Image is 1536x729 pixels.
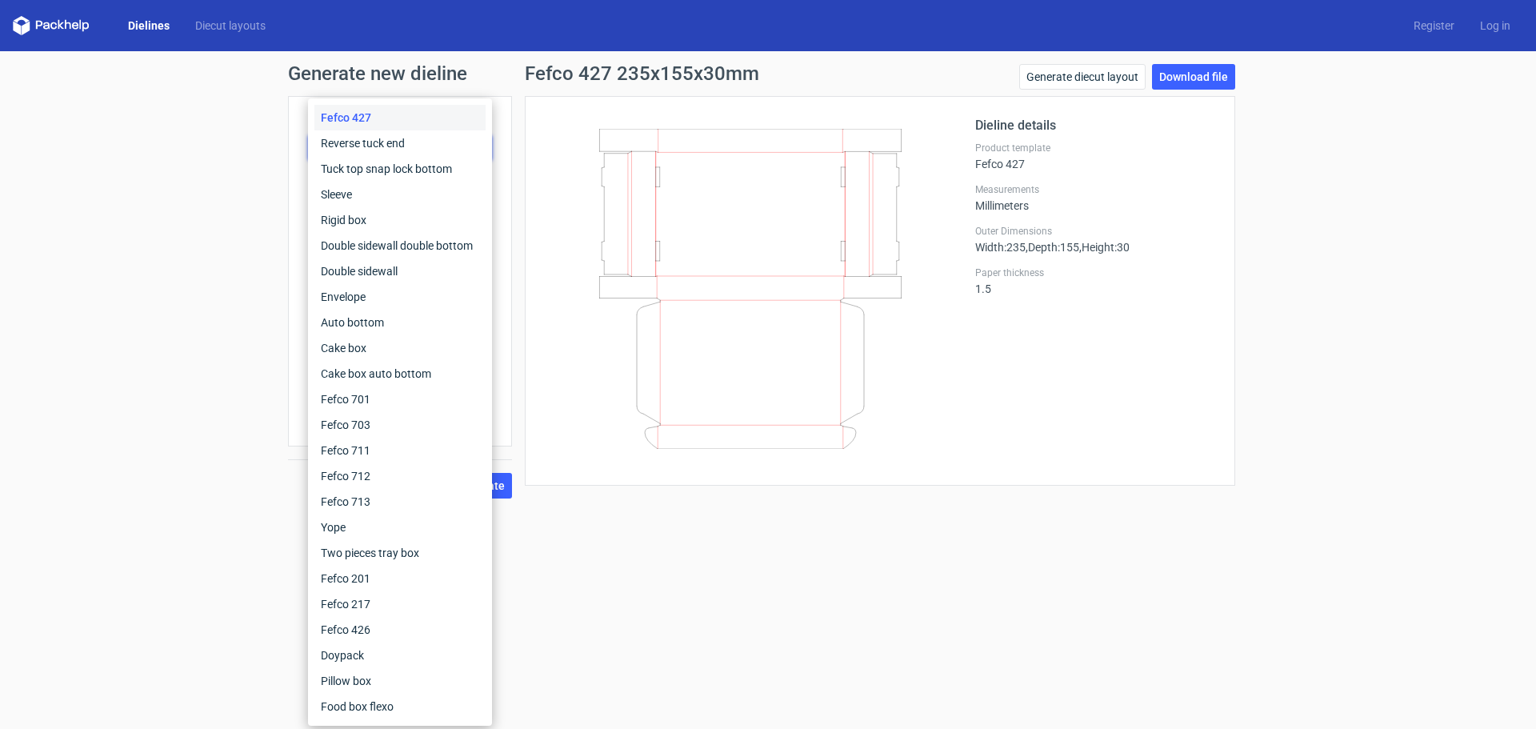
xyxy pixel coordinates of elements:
div: Fefco 701 [314,387,486,412]
a: Diecut layouts [182,18,278,34]
div: Millimeters [975,183,1215,212]
h1: Generate new dieline [288,64,1248,83]
a: Download file [1152,64,1235,90]
div: Cake box [314,335,486,361]
div: Envelope [314,284,486,310]
div: Reverse tuck end [314,130,486,156]
a: Dielines [115,18,182,34]
div: Fefco 427 [975,142,1215,170]
div: Rigid box [314,207,486,233]
a: Generate diecut layout [1019,64,1146,90]
div: Doypack [314,643,486,668]
div: Fefco 217 [314,591,486,617]
div: Fefco 427 [314,105,486,130]
span: Width : 235 [975,241,1026,254]
div: Pillow box [314,668,486,694]
div: Cake box auto bottom [314,361,486,387]
label: Measurements [975,183,1215,196]
a: Register [1401,18,1467,34]
span: , Depth : 155 [1026,241,1079,254]
div: Food box flexo [314,694,486,719]
label: Paper thickness [975,266,1215,279]
div: Fefco 201 [314,566,486,591]
div: Auto bottom [314,310,486,335]
label: Outer Dimensions [975,225,1215,238]
div: Sleeve [314,182,486,207]
div: Double sidewall [314,258,486,284]
div: Fefco 711 [314,438,486,463]
div: 1.5 [975,266,1215,295]
span: , Height : 30 [1079,241,1130,254]
a: Log in [1467,18,1523,34]
h1: Fefco 427 235x155x30mm [525,64,759,83]
div: Tuck top snap lock bottom [314,156,486,182]
div: Fefco 703 [314,412,486,438]
h2: Dieline details [975,116,1215,135]
div: Fefco 713 [314,489,486,515]
div: Yope [314,515,486,540]
div: Double sidewall double bottom [314,233,486,258]
div: Fefco 426 [314,617,486,643]
label: Product template [975,142,1215,154]
div: Two pieces tray box [314,540,486,566]
div: Fefco 712 [314,463,486,489]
